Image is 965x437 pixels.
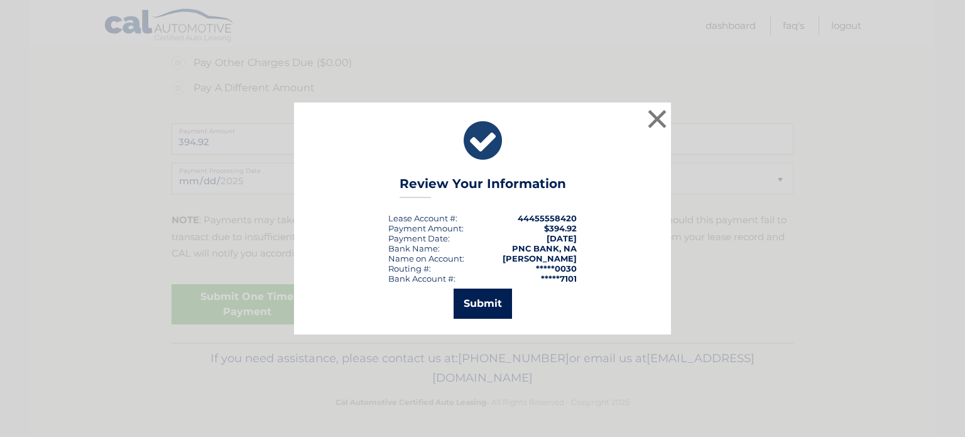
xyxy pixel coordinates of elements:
h3: Review Your Information [400,176,566,198]
div: Routing #: [388,263,431,274]
div: : [388,233,450,243]
div: Bank Account #: [388,274,455,284]
strong: [PERSON_NAME] [503,253,577,263]
div: Name on Account: [388,253,464,263]
div: Bank Name: [388,243,440,253]
span: Payment Date [388,233,448,243]
button: × [645,106,670,131]
div: Lease Account #: [388,213,457,223]
strong: PNC BANK, NA [512,243,577,253]
span: $394.92 [544,223,577,233]
span: [DATE] [547,233,577,243]
button: Submit [454,289,512,319]
strong: 44455558420 [518,213,577,223]
div: Payment Amount: [388,223,464,233]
